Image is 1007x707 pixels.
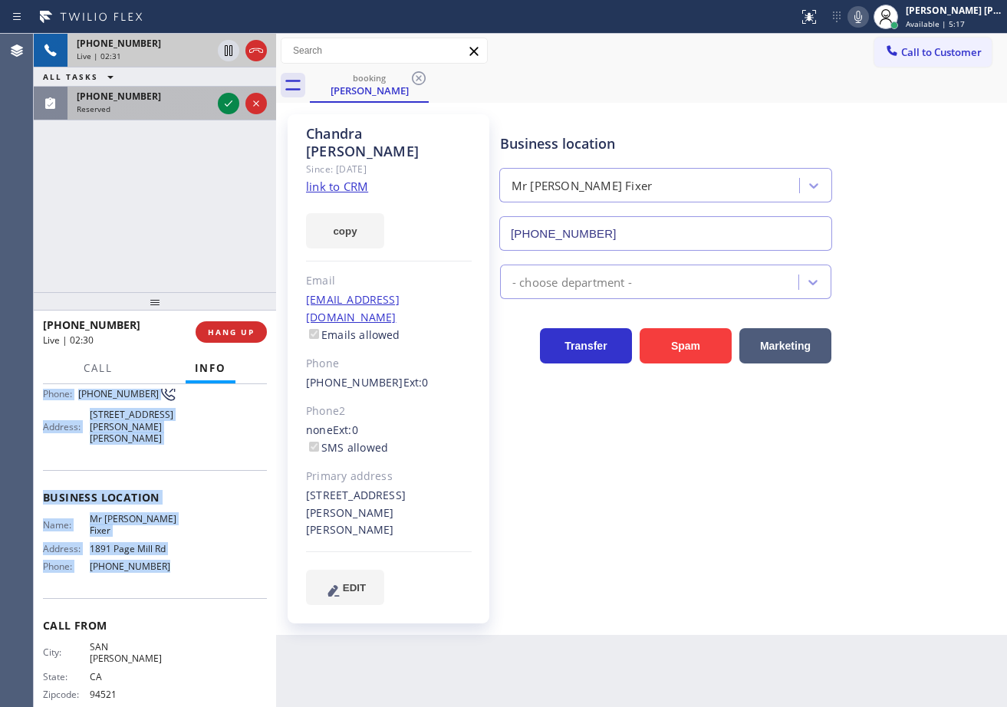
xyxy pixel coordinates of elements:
span: Address: [43,421,90,432]
a: link to CRM [306,179,368,194]
span: Call From [43,618,267,633]
label: Emails allowed [306,327,400,342]
a: [PHONE_NUMBER] [306,375,403,390]
div: Phone2 [306,403,472,420]
button: copy [306,213,384,248]
span: Ext: 0 [403,375,429,390]
span: Phone: [43,388,78,400]
button: Hold Customer [218,40,239,61]
button: Mute [847,6,869,28]
div: [PERSON_NAME] [311,84,427,97]
div: booking [311,72,427,84]
span: Live | 02:30 [43,334,94,347]
div: Chandra Kant [311,68,427,101]
span: [PHONE_NUMBER] [77,37,161,50]
button: ALL TASKS [34,67,129,86]
div: Chandra [PERSON_NAME] [306,125,472,160]
span: SAN [PERSON_NAME] [90,641,177,665]
div: Phone [306,355,472,373]
span: Name: [43,519,90,531]
input: Search [281,38,487,63]
button: Marketing [739,328,831,363]
button: Transfer [540,328,632,363]
span: Live | 02:31 [77,51,121,61]
button: Hang up [245,40,267,61]
a: [EMAIL_ADDRESS][DOMAIN_NAME] [306,292,400,324]
span: Ext: 0 [333,423,358,437]
span: Info [195,361,226,375]
button: Reject [245,93,267,114]
button: Call [74,353,122,383]
button: HANG UP [196,321,267,343]
div: none [306,422,472,457]
button: EDIT [306,570,384,605]
div: Primary address [306,468,472,485]
span: [PHONE_NUMBER] [90,561,177,572]
button: Call to Customer [874,38,992,67]
div: - choose department - [512,273,632,291]
label: SMS allowed [306,440,388,455]
span: [PHONE_NUMBER] [78,388,159,400]
div: [STREET_ADDRESS][PERSON_NAME][PERSON_NAME] [306,487,472,540]
span: City: [43,646,90,658]
span: Call [84,361,113,375]
span: Zipcode: [43,689,90,700]
div: [PERSON_NAME] [PERSON_NAME] Dahil [906,4,1002,17]
span: HANG UP [208,327,255,337]
span: Call to Customer [901,45,982,59]
input: Phone Number [499,216,832,251]
div: Since: [DATE] [306,160,472,178]
span: Mr [PERSON_NAME] Fixer [90,513,177,537]
span: Address: [43,543,90,554]
span: Reserved [77,104,110,114]
span: Available | 5:17 [906,18,965,29]
div: Mr [PERSON_NAME] Fixer [512,177,652,195]
input: SMS allowed [309,442,319,452]
span: Business location [43,490,267,505]
span: CA [90,671,177,682]
span: Phone: [43,561,90,572]
span: ALL TASKS [43,71,98,82]
span: [PHONE_NUMBER] [43,317,140,332]
div: Business location [500,133,831,154]
button: Info [186,353,235,383]
span: EDIT [343,582,366,594]
span: [STREET_ADDRESS][PERSON_NAME][PERSON_NAME] [90,409,177,444]
span: 94521 [90,689,177,700]
div: Email [306,272,472,290]
button: Spam [640,328,732,363]
button: Accept [218,93,239,114]
input: Emails allowed [309,329,319,339]
span: [PHONE_NUMBER] [77,90,161,103]
span: State: [43,671,90,682]
span: 1891 Page Mill Rd [90,543,177,554]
